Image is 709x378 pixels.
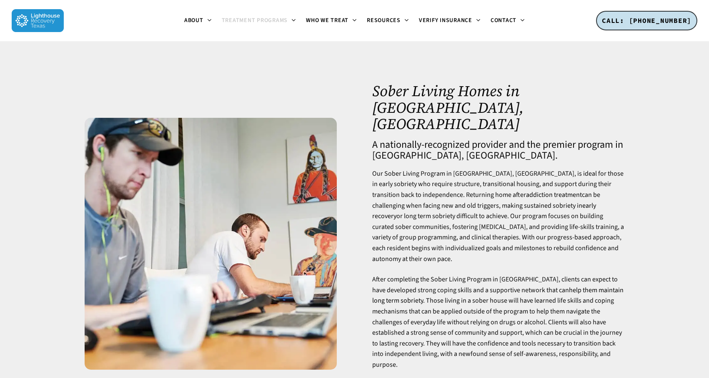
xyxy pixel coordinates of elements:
h1: Sober Living Homes in [GEOGRAPHIC_DATA], [GEOGRAPHIC_DATA] [372,83,624,132]
a: Who We Treat [301,17,362,24]
h4: A nationally-recognized provider and the premier program in [GEOGRAPHIC_DATA], [GEOGRAPHIC_DATA]. [372,139,624,161]
a: addiction treatment [526,190,582,199]
p: After completing the Sober Living Program in [GEOGRAPHIC_DATA], clients can expect to have develo... [372,274,624,370]
a: CALL: [PHONE_NUMBER] [596,11,697,31]
a: early recovery [372,201,596,221]
a: Resources [362,17,414,24]
span: Verify Insurance [419,16,472,25]
span: About [184,16,203,25]
span: Contact [491,16,516,25]
span: CALL: [PHONE_NUMBER] [602,16,691,25]
a: Treatment Programs [217,17,301,24]
p: Our Sober Living Program in [GEOGRAPHIC_DATA], [GEOGRAPHIC_DATA], is ideal for those in early sob... [372,169,624,274]
span: Who We Treat [306,16,348,25]
a: About [179,17,217,24]
a: Contact [486,17,530,24]
span: Treatment Programs [222,16,288,25]
span: Resources [367,16,401,25]
img: Lighthouse Recovery Texas [12,9,64,32]
a: Verify Insurance [414,17,486,24]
